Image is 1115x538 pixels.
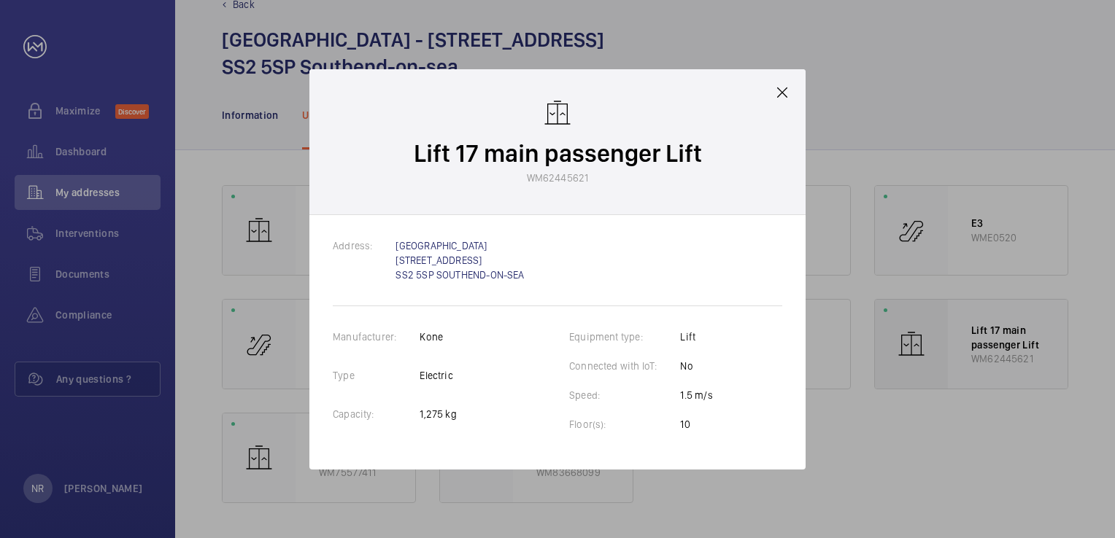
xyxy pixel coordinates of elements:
label: Type [333,370,378,381]
p: Kone [420,330,456,344]
label: Equipment type: [569,331,666,343]
p: 10 [680,417,712,432]
label: Manufacturer: [333,331,420,343]
p: Lift 17 main passenger Lift [414,136,702,171]
p: Lift [680,330,712,344]
label: Floor(s): [569,418,630,430]
img: elevator.svg [543,98,572,128]
p: 1,275 kg [420,407,456,421]
a: [GEOGRAPHIC_DATA] [STREET_ADDRESS] SS2 5SP SOUTHEND-ON-SEA [396,240,524,281]
label: Capacity: [333,408,398,420]
label: Address: [333,240,396,252]
p: No [680,359,712,373]
p: 1.5 m/s [680,388,712,402]
p: WM62445621 [527,171,589,185]
p: Electric [420,368,456,383]
label: Connected with IoT: [569,360,680,372]
label: Speed: [569,389,623,401]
